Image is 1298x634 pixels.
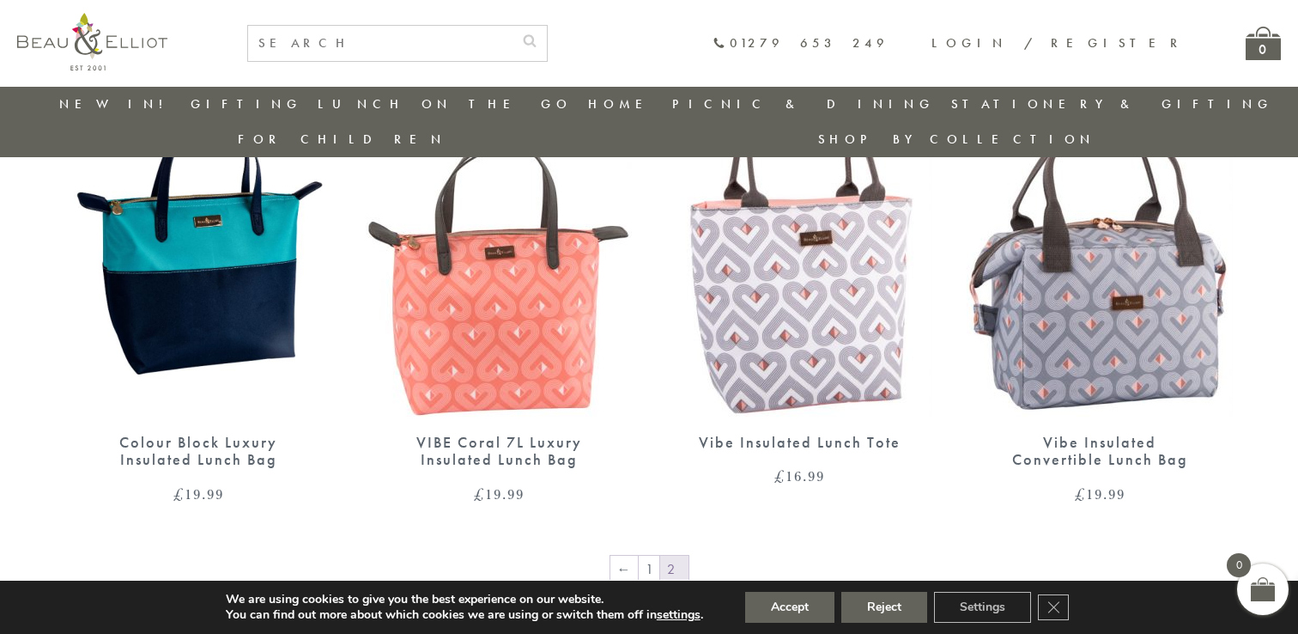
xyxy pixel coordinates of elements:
[967,73,1233,417] img: Convertible Lunch Bag Vibe Insulated Lunch Bag
[610,556,638,583] a: ←
[774,466,825,486] bdi: 16.99
[226,592,703,607] p: We are using cookies to give you the best experience on our website.
[934,592,1031,623] button: Settings
[65,73,331,417] img: Colour Block Luxury Insulated Lunch Bag
[774,466,785,486] span: £
[474,484,485,504] span: £
[238,131,446,148] a: For Children
[1075,484,1086,504] span: £
[366,73,632,417] img: Insulated 7L Luxury Lunch Bag
[226,607,703,623] p: You can find out more about which cookies we are using or switch them off in .
[841,592,927,623] button: Reject
[696,434,902,452] div: Vibe Insulated Lunch Tote
[173,484,185,504] span: £
[657,607,701,623] button: settings
[745,592,834,623] button: Accept
[672,95,935,113] a: Picnic & Dining
[191,95,302,113] a: Gifting
[95,434,301,469] div: Colour Block Luxury Insulated Lunch Bag
[588,95,657,113] a: Home
[666,73,932,485] a: VIBE Lunch Bag Vibe Insulated Lunch Tote £16.99
[666,73,932,417] img: VIBE Lunch Bag
[474,484,525,504] bdi: 19.99
[65,73,331,503] a: Colour Block Luxury Insulated Lunch Bag Colour Block Luxury Insulated Lunch Bag £19.99
[396,434,602,469] div: VIBE Coral 7L Luxury Insulated Lunch Bag
[639,556,659,583] a: Page 1
[951,95,1273,113] a: Stationery & Gifting
[248,26,513,61] input: SEARCH
[318,95,572,113] a: Lunch On The Go
[65,554,1233,588] nav: Product Pagination
[931,34,1186,52] a: Login / Register
[59,95,174,113] a: New in!
[366,73,632,503] a: Insulated 7L Luxury Lunch Bag VIBE Coral 7L Luxury Insulated Lunch Bag £19.99
[967,73,1233,503] a: Convertible Lunch Bag Vibe Insulated Lunch Bag Vibe Insulated Convertible Lunch Bag £19.99
[1038,594,1069,620] button: Close GDPR Cookie Banner
[818,131,1095,148] a: Shop by collection
[1246,27,1281,60] a: 0
[17,13,167,70] img: logo
[1227,553,1251,577] span: 0
[173,484,224,504] bdi: 19.99
[1075,484,1125,504] bdi: 19.99
[997,434,1203,469] div: Vibe Insulated Convertible Lunch Bag
[660,556,688,583] span: Page 2
[713,36,889,51] a: 01279 653 249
